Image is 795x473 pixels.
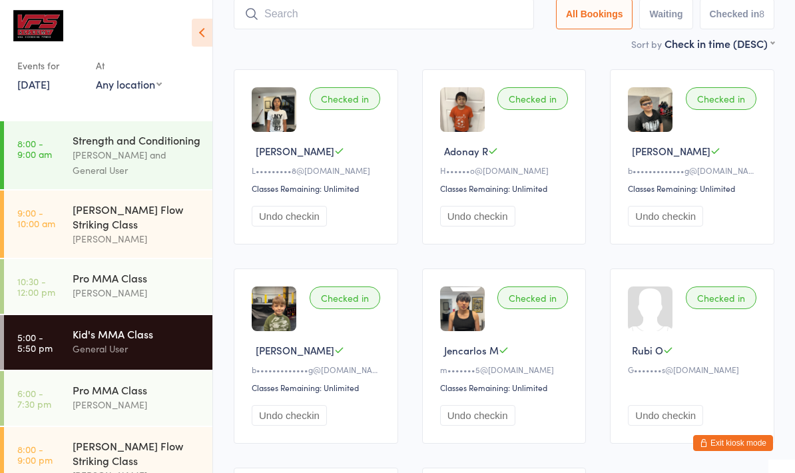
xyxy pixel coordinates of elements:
a: 9:00 -10:00 am[PERSON_NAME] Flow Striking Class[PERSON_NAME] [4,191,212,258]
time: 8:00 - 9:00 pm [17,444,53,465]
div: Classes Remaining: Unlimited [252,183,384,194]
button: Undo checkin [628,206,703,227]
img: image1745272373.png [440,286,485,331]
div: Strength and Conditioning [73,133,201,147]
div: L••••••••• [252,165,384,176]
div: At [96,55,162,77]
div: [PERSON_NAME] [73,231,201,246]
div: G••••••• [628,364,760,375]
div: [PERSON_NAME] [73,285,201,300]
div: Pro MMA Class [73,382,201,397]
div: H•••••• [440,165,573,176]
div: Classes Remaining: Unlimited [440,382,573,393]
a: 8:00 -9:00 amStrength and Conditioning[PERSON_NAME] and General User [4,121,212,189]
button: Exit kiosk mode [693,435,773,451]
span: [PERSON_NAME] [256,343,334,357]
a: 10:30 -12:00 pmPro MMA Class[PERSON_NAME] [4,259,212,314]
label: Sort by [631,37,662,51]
div: Classes Remaining: Unlimited [628,183,760,194]
div: Checked in [686,286,756,309]
span: Jencarlos M [444,343,499,357]
button: Undo checkin [252,206,327,227]
img: image1747865362.png [628,87,672,132]
button: Undo checkin [628,405,703,426]
img: image1673650226.png [440,87,485,132]
div: Events for [17,55,83,77]
span: [PERSON_NAME] [256,144,334,158]
div: Checked in [686,87,756,110]
div: m••••••• [440,364,573,375]
time: 6:00 - 7:30 pm [17,388,51,409]
div: General User [73,341,201,356]
time: 5:00 - 5:50 pm [17,332,53,353]
a: 6:00 -7:30 pmPro MMA Class[PERSON_NAME] [4,371,212,426]
button: Undo checkin [252,405,327,426]
div: Classes Remaining: Unlimited [252,382,384,393]
img: image1747865503.png [252,286,296,331]
div: b••••••••••••• [252,364,384,375]
span: Adonay R [444,144,488,158]
img: image1717451925.png [252,87,296,132]
div: Any location [96,77,162,91]
a: [DATE] [17,77,50,91]
div: 8 [759,9,764,19]
div: [PERSON_NAME] and General User [73,147,201,178]
div: Pro MMA Class [73,270,201,285]
button: Undo checkin [440,405,515,426]
div: Classes Remaining: Unlimited [440,183,573,194]
div: [PERSON_NAME] Flow Striking Class [73,438,201,468]
a: 5:00 -5:50 pmKid's MMA ClassGeneral User [4,315,212,370]
time: 9:00 - 10:00 am [17,207,55,229]
div: [PERSON_NAME] [73,397,201,412]
div: [PERSON_NAME] Flow Striking Class [73,202,201,231]
div: Checked in [310,87,380,110]
div: Check in time (DESC) [664,36,774,51]
div: Checked in [497,286,568,309]
div: Kid's MMA Class [73,326,201,341]
span: Rubi O [632,343,663,357]
div: Checked in [497,87,568,110]
time: 10:30 - 12:00 pm [17,276,55,297]
div: b••••••••••••• [628,165,760,176]
div: Checked in [310,286,380,309]
time: 8:00 - 9:00 am [17,138,52,159]
span: [PERSON_NAME] [632,144,710,158]
button: Undo checkin [440,206,515,227]
img: VFS Academy [13,10,63,41]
